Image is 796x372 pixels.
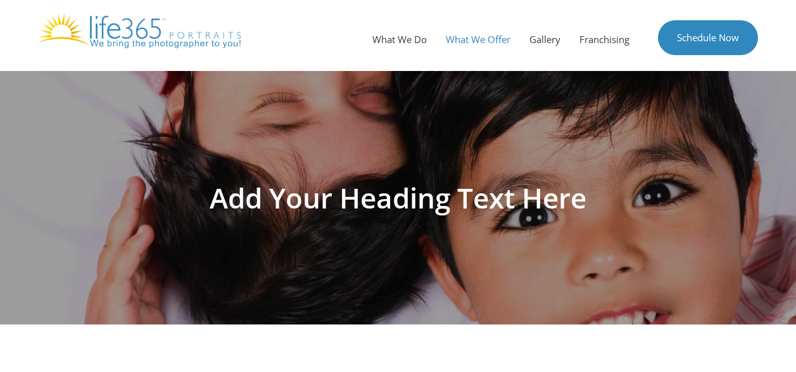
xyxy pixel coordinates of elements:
[658,20,758,55] a: Schedule Now
[363,20,436,58] a: What We Do
[44,184,753,212] h1: Add Your Heading Text Here
[38,13,241,48] img: Life365
[570,20,639,58] a: Franchising
[436,20,520,58] a: What We Offer
[520,20,570,58] a: Gallery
